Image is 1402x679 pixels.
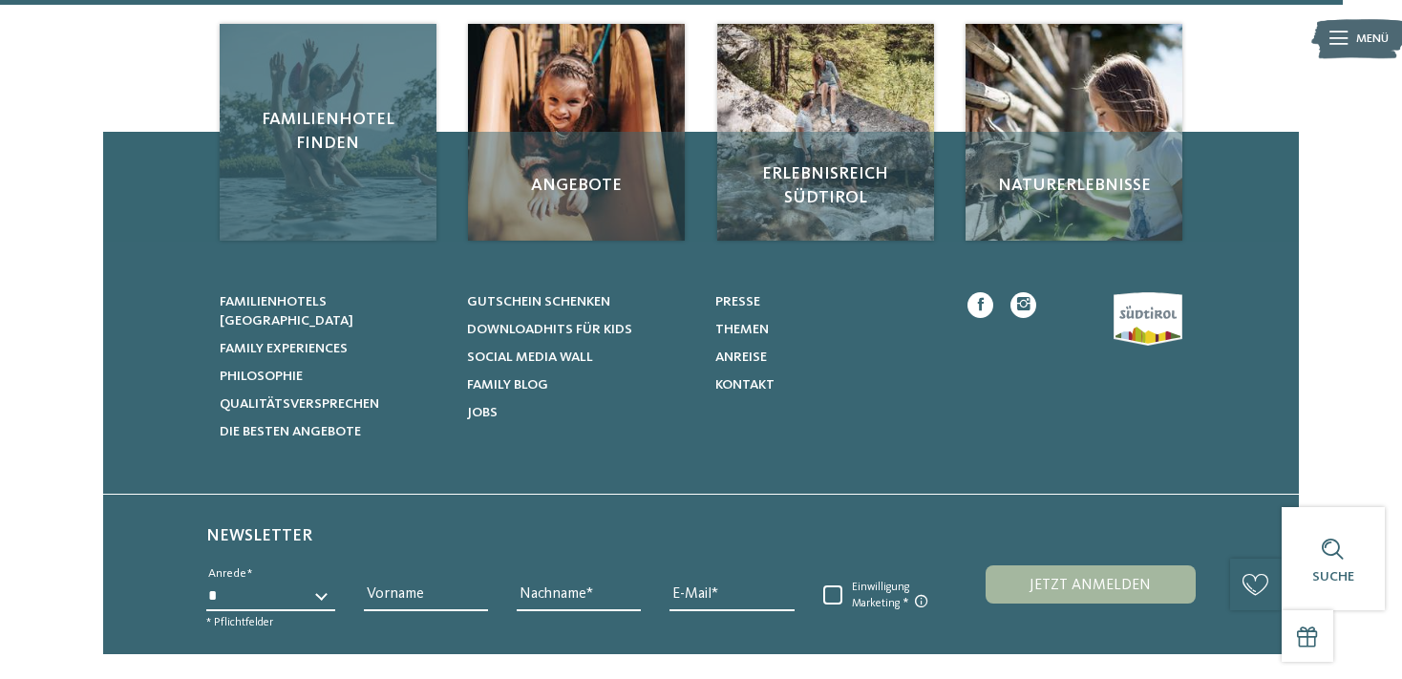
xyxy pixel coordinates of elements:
[715,323,769,336] span: Themen
[467,292,693,311] a: Gutschein schenken
[467,348,693,367] a: Social Media Wall
[467,378,548,392] span: Family Blog
[485,174,668,198] span: Angebote
[237,108,419,156] span: Familienhotel finden
[715,378,775,392] span: Kontakt
[986,565,1196,604] button: Jetzt anmelden
[220,367,446,386] a: Philosophie
[220,394,446,414] a: Qualitätsversprechen
[734,162,917,210] span: Erlebnisreich Südtirol
[206,527,312,544] span: Newsletter
[467,320,693,339] a: Downloadhits für Kids
[715,295,760,308] span: Presse
[717,24,934,241] a: Urlaub mit Teenagern in Südtirol geplant? Erlebnisreich Südtirol
[468,24,685,241] img: Urlaub mit Teenagern in Südtirol geplant?
[467,375,693,394] a: Family Blog
[467,406,498,419] span: Jobs
[715,350,767,364] span: Anreise
[983,174,1165,198] span: Naturerlebnisse
[715,292,942,311] a: Presse
[220,295,353,328] span: Familienhotels [GEOGRAPHIC_DATA]
[220,422,446,441] a: Die besten Angebote
[467,295,610,308] span: Gutschein schenken
[1312,570,1354,584] span: Suche
[220,339,446,358] a: Family Experiences
[220,292,446,330] a: Familienhotels [GEOGRAPHIC_DATA]
[966,24,1182,241] a: Urlaub mit Teenagern in Südtirol geplant? Naturerlebnisse
[220,342,348,355] span: Family Experiences
[966,24,1182,241] img: Urlaub mit Teenagern in Südtirol geplant?
[206,617,273,628] span: * Pflichtfelder
[842,581,943,611] span: Einwilligung Marketing
[715,375,942,394] a: Kontakt
[717,24,934,241] img: Urlaub mit Teenagern in Südtirol geplant?
[468,24,685,241] a: Urlaub mit Teenagern in Südtirol geplant? Angebote
[220,397,379,411] span: Qualitätsversprechen
[467,323,632,336] span: Downloadhits für Kids
[220,370,303,383] span: Philosophie
[1030,578,1151,593] span: Jetzt anmelden
[467,350,593,364] span: Social Media Wall
[220,24,436,241] a: Urlaub mit Teenagern in Südtirol geplant? Familienhotel finden
[715,348,942,367] a: Anreise
[715,320,942,339] a: Themen
[467,403,693,422] a: Jobs
[220,425,361,438] span: Die besten Angebote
